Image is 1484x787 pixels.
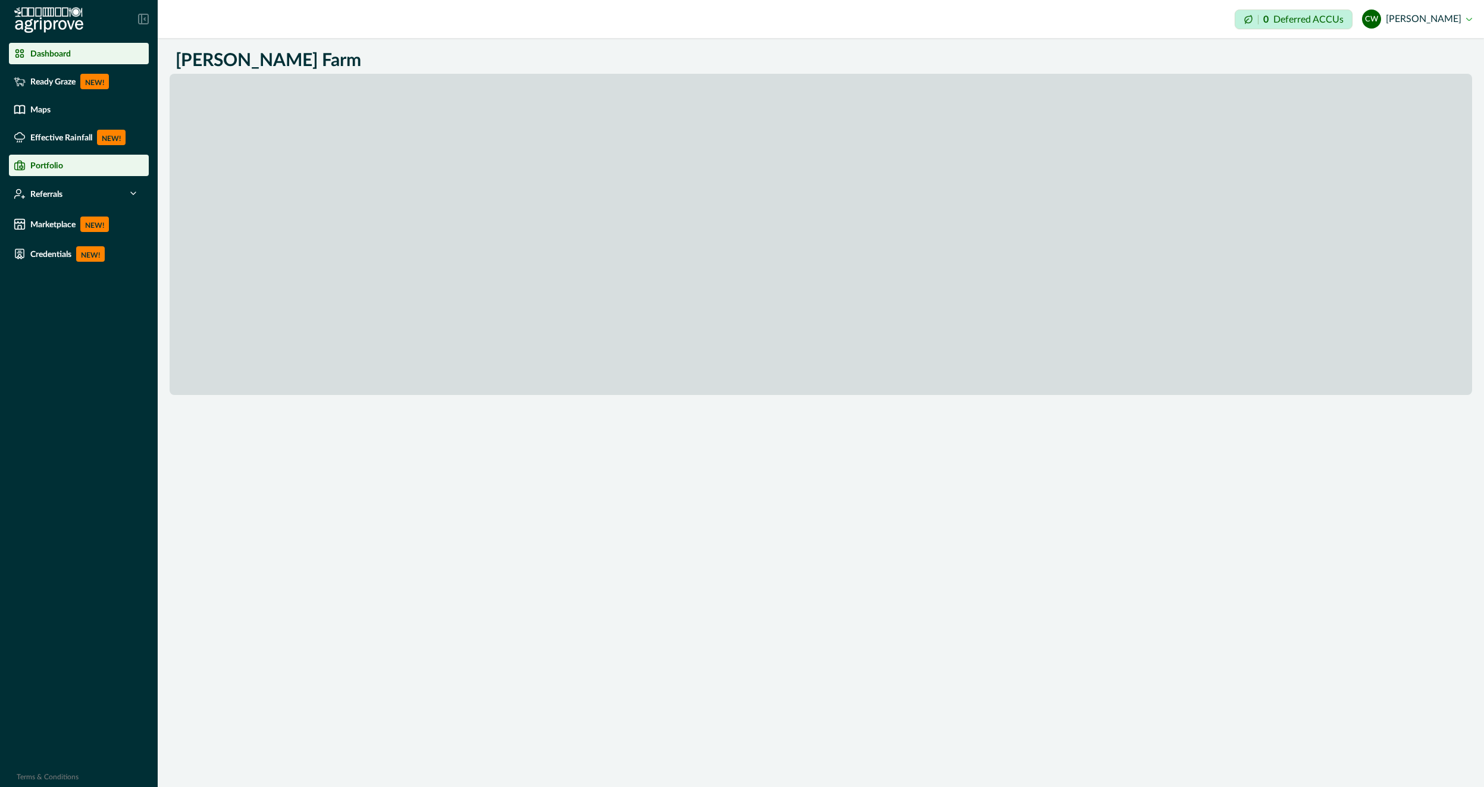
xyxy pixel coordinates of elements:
[1362,5,1472,33] button: cadel watson[PERSON_NAME]
[97,130,126,145] p: NEW!
[30,77,76,86] p: Ready Graze
[14,7,83,33] img: Logo
[9,69,149,94] a: Ready GrazeNEW!
[9,155,149,176] a: Portfolio
[30,105,51,114] p: Maps
[9,212,149,237] a: MarketplaceNEW!
[30,249,71,259] p: Credentials
[1263,15,1269,24] p: 0
[9,99,149,120] a: Maps
[30,161,63,170] p: Portfolio
[80,217,109,232] p: NEW!
[80,74,109,89] p: NEW!
[30,133,92,142] p: Effective Rainfall
[176,50,361,71] h5: [PERSON_NAME] Farm
[9,125,149,150] a: Effective RainfallNEW!
[9,242,149,266] a: CredentialsNEW!
[9,43,149,64] a: Dashboard
[30,189,62,199] p: Referrals
[30,220,76,229] p: Marketplace
[1273,15,1344,24] p: Deferred ACCUs
[17,773,79,780] a: Terms & Conditions
[76,246,105,262] p: NEW!
[30,49,71,58] p: Dashboard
